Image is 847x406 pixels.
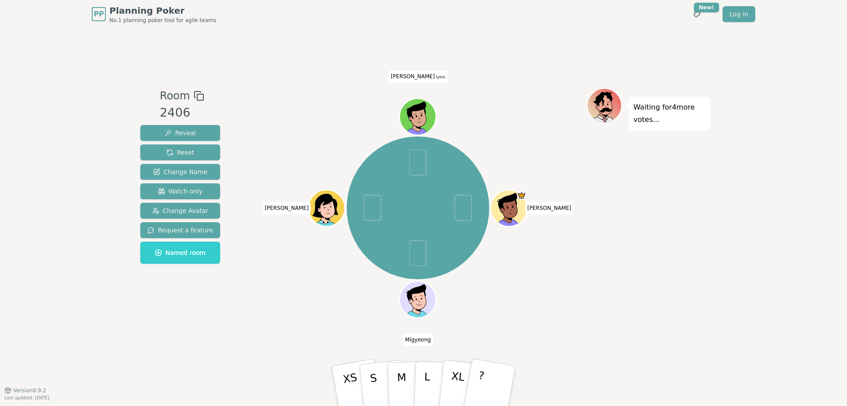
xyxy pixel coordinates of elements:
button: Change Avatar [140,203,220,219]
span: PP [94,9,104,19]
span: Watch only [158,187,203,196]
span: Version 0.9.2 [13,387,46,394]
span: Request a feature [147,226,213,235]
div: 2406 [160,104,204,122]
button: Reveal [140,125,220,141]
a: PPPlanning PokerNo.1 planning poker tool for agile teams [92,4,216,24]
span: Change Name [153,167,207,176]
a: Log in [723,6,755,22]
span: Click to change your name [403,333,433,345]
span: Click to change your name [262,202,311,214]
span: Click to change your name [389,70,447,83]
button: Change Name [140,164,220,180]
button: Click to change your avatar [401,99,435,134]
span: No.1 planning poker tool for agile teams [109,17,216,24]
button: Reset [140,144,220,160]
span: Last updated: [DATE] [4,395,49,400]
button: Watch only [140,183,220,199]
span: Change Avatar [152,206,209,215]
p: Waiting for 4 more votes... [633,101,706,126]
span: Planning Poker [109,4,216,17]
span: Reset [166,148,194,157]
span: (you) [435,75,446,79]
button: Request a feature [140,222,220,238]
span: Click to change your name [525,202,573,214]
button: New! [689,6,705,22]
span: Room [160,88,190,104]
button: Version0.9.2 [4,387,46,394]
span: Reveal [165,129,196,137]
span: Named room [155,248,206,257]
span: David is the host [517,191,526,200]
div: New! [694,3,719,12]
button: Named room [140,242,220,264]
